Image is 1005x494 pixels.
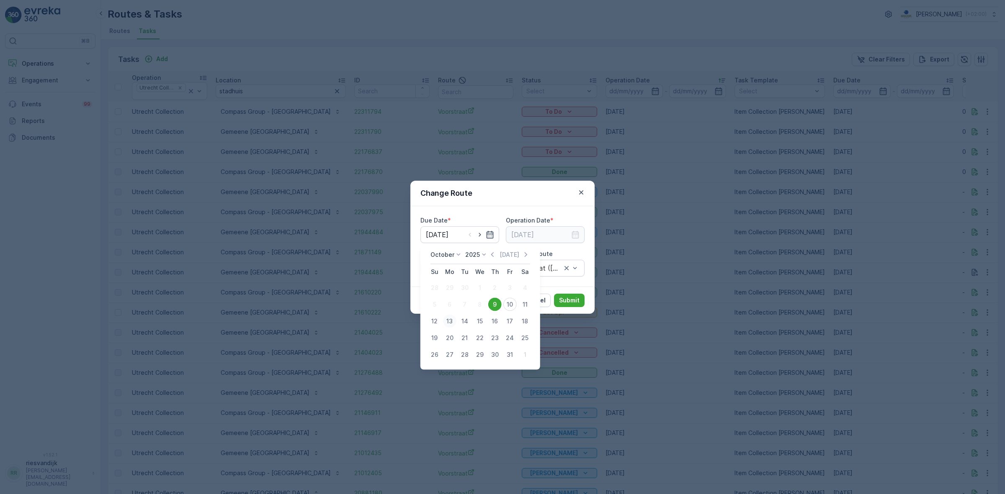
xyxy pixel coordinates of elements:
[506,217,550,224] label: Operation Date
[559,296,580,305] p: Submit
[420,226,499,243] input: dd/mm/yyyy
[503,331,517,345] div: 24
[488,315,502,328] div: 16
[443,348,456,361] div: 27
[443,281,456,294] div: 29
[500,251,519,259] p: [DATE]
[428,348,441,361] div: 26
[487,264,502,279] th: Thursday
[518,281,532,294] div: 4
[442,264,457,279] th: Monday
[502,264,518,279] th: Friday
[458,348,472,361] div: 28
[488,348,502,361] div: 30
[443,298,456,311] div: 6
[458,315,472,328] div: 14
[458,331,472,345] div: 21
[420,217,448,224] label: Due Date
[472,264,487,279] th: Wednesday
[420,187,472,199] p: Change Route
[430,251,454,259] p: October
[488,331,502,345] div: 23
[473,298,487,311] div: 8
[458,281,472,294] div: 30
[473,331,487,345] div: 22
[443,315,456,328] div: 13
[503,315,517,328] div: 17
[518,348,532,361] div: 1
[427,264,442,279] th: Sunday
[473,348,487,361] div: 29
[473,315,487,328] div: 15
[473,281,487,294] div: 1
[488,281,502,294] div: 2
[503,298,517,311] div: 10
[488,298,502,311] div: 9
[503,281,517,294] div: 3
[428,315,441,328] div: 12
[428,281,441,294] div: 28
[518,331,532,345] div: 25
[503,348,517,361] div: 31
[518,264,533,279] th: Saturday
[428,298,441,311] div: 5
[518,298,532,311] div: 11
[518,315,532,328] div: 18
[428,331,441,345] div: 19
[554,294,585,307] button: Submit
[465,251,480,259] p: 2025
[458,298,472,311] div: 7
[506,226,585,243] input: dd/mm/yyyy
[443,331,456,345] div: 20
[457,264,472,279] th: Tuesday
